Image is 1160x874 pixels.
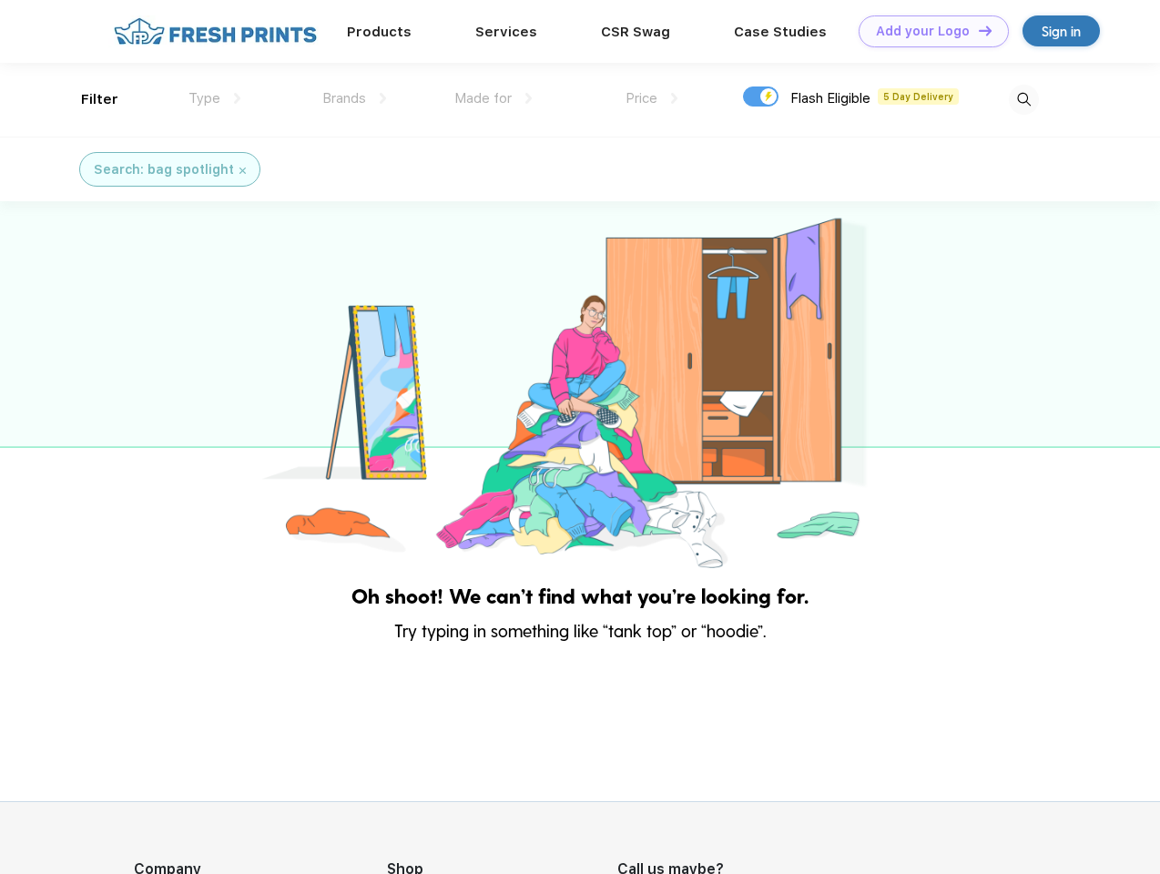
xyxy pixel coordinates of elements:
[1042,21,1081,42] div: Sign in
[1009,85,1039,115] img: desktop_search.svg
[380,93,386,104] img: dropdown.png
[525,93,532,104] img: dropdown.png
[979,25,992,36] img: DT
[876,24,970,39] div: Add your Logo
[347,24,412,40] a: Products
[878,88,959,105] span: 5 Day Delivery
[108,15,322,47] img: fo%20logo%202.webp
[671,93,677,104] img: dropdown.png
[188,90,220,107] span: Type
[790,90,870,107] span: Flash Eligible
[322,90,366,107] span: Brands
[1023,15,1100,46] a: Sign in
[454,90,512,107] span: Made for
[81,89,118,110] div: Filter
[626,90,657,107] span: Price
[234,93,240,104] img: dropdown.png
[94,160,234,179] div: Search: bag spotlight
[239,168,246,174] img: filter_cancel.svg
